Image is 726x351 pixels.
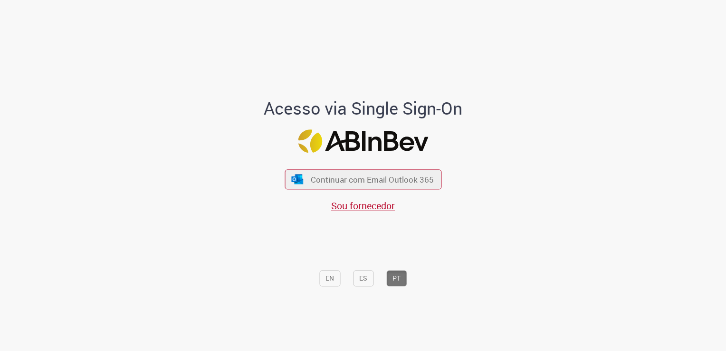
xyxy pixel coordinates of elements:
[331,199,395,212] a: Sou fornecedor
[311,174,434,185] span: Continuar com Email Outlook 365
[291,174,304,184] img: ícone Azure/Microsoft 360
[298,129,428,153] img: Logo ABInBev
[285,170,441,189] button: ícone Azure/Microsoft 360 Continuar com Email Outlook 365
[319,271,340,287] button: EN
[353,271,373,287] button: ES
[231,99,495,118] h1: Acesso via Single Sign-On
[386,271,407,287] button: PT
